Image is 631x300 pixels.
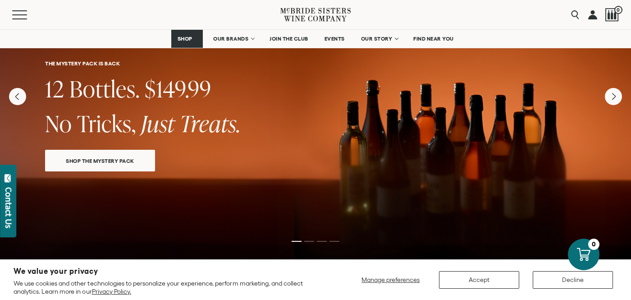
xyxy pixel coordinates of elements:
li: Page dot 2 [304,241,314,242]
button: Decline [533,271,613,289]
button: Manage preferences [356,271,425,289]
span: No [45,108,72,139]
span: EVENTS [325,36,345,42]
span: $149.99 [145,73,211,104]
a: FIND NEAR YOU [407,30,460,48]
span: Treats. [180,108,241,139]
span: 0 [614,6,622,14]
a: JOIN THE CLUB [264,30,314,48]
li: Page dot 4 [329,241,339,242]
a: Privacy Policy. [92,288,131,295]
button: Mobile Menu Trigger [12,10,45,19]
a: SHOP [171,30,203,48]
h2: We value your privacy [14,268,326,275]
span: Tricks, [77,108,136,139]
h6: THE MYSTERY PACK IS BACK [45,60,586,66]
span: OUR STORY [361,36,393,42]
span: Just [141,108,175,139]
span: SHOP [177,36,192,42]
button: Accept [439,271,519,289]
span: OUR BRANDS [213,36,248,42]
a: OUR STORY [355,30,403,48]
div: 0 [588,239,599,250]
p: We use cookies and other technologies to personalize your experience, perform marketing, and coll... [14,279,326,295]
span: JOIN THE CLUB [270,36,308,42]
span: 12 [45,73,64,104]
span: SHOP THE MYSTERY PACK [50,156,150,166]
span: Manage preferences [361,276,420,283]
div: Contact Us [4,187,13,228]
li: Page dot 1 [292,241,302,242]
a: OUR BRANDS [207,30,259,48]
button: Previous [9,88,26,105]
a: EVENTS [319,30,351,48]
a: SHOP THE MYSTERY PACK [45,150,155,171]
button: Next [605,88,622,105]
li: Page dot 3 [317,241,327,242]
span: Bottles. [69,73,140,104]
span: FIND NEAR YOU [413,36,454,42]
